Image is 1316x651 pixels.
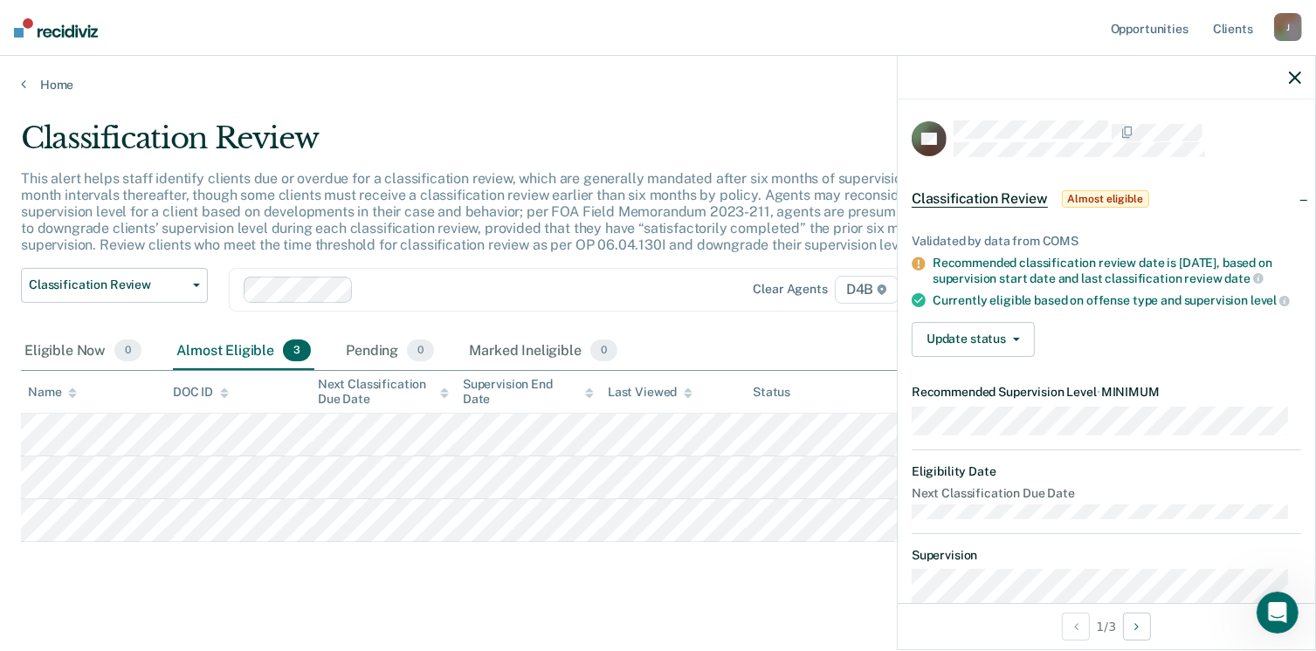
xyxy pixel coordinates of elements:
[933,256,1301,285] div: Recommended classification review date is [DATE], based on supervision start date and last classi...
[1123,613,1151,641] button: Next Opportunity
[21,77,1295,93] a: Home
[318,377,449,407] div: Next Classification Due Date
[114,339,141,362] span: 0
[608,385,692,400] div: Last Viewed
[1274,13,1302,41] div: J
[29,278,186,292] span: Classification Review
[912,486,1301,501] dt: Next Classification Due Date
[21,120,1008,170] div: Classification Review
[14,18,98,38] img: Recidiviz
[835,276,899,304] span: D4B
[283,339,311,362] span: 3
[28,385,77,400] div: Name
[463,377,594,407] div: Supervision End Date
[898,603,1315,649] div: 1 / 3
[1097,385,1101,399] span: •
[1062,613,1090,641] button: Previous Opportunity
[1062,190,1149,208] span: Almost eligible
[912,190,1048,208] span: Classification Review
[21,170,996,254] p: This alert helps staff identify clients due or overdue for a classification review, which are gen...
[342,332,438,371] div: Pending
[1251,293,1290,307] span: level
[912,322,1035,357] button: Update status
[912,548,1301,563] dt: Supervision
[912,234,1301,249] div: Validated by data from COMS
[912,464,1301,479] dt: Eligibility Date
[21,332,145,371] div: Eligible Now
[898,171,1315,227] div: Classification ReviewAlmost eligible
[407,339,434,362] span: 0
[1257,592,1299,634] iframe: Intercom live chat
[173,385,229,400] div: DOC ID
[590,339,617,362] span: 0
[465,332,621,371] div: Marked Ineligible
[912,385,1301,400] dt: Recommended Supervision Level MINIMUM
[754,282,828,297] div: Clear agents
[933,292,1301,308] div: Currently eligible based on offense type and supervision
[173,332,314,371] div: Almost Eligible
[753,385,790,400] div: Status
